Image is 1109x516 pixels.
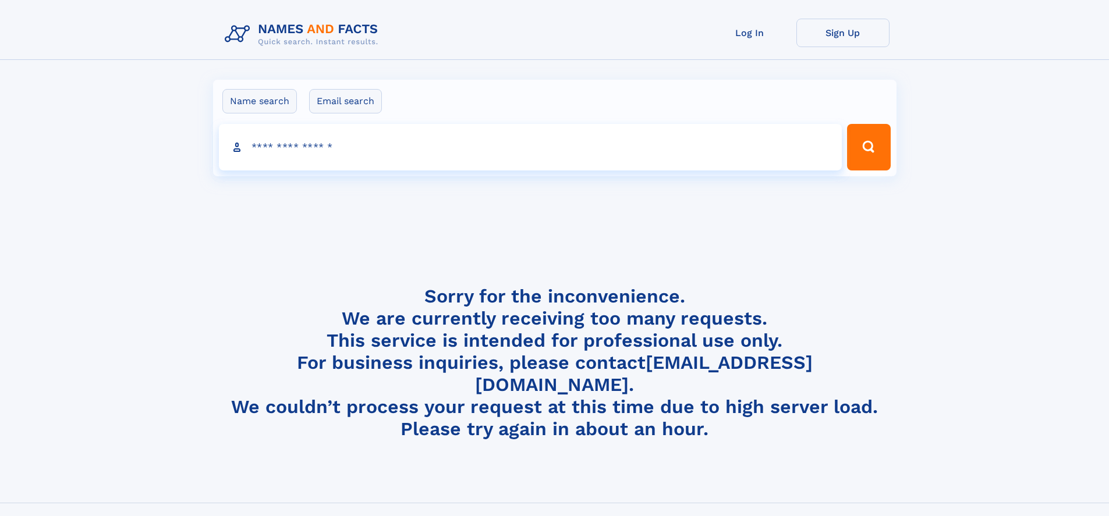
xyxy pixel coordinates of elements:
[703,19,796,47] a: Log In
[220,19,388,50] img: Logo Names and Facts
[219,124,842,170] input: search input
[796,19,890,47] a: Sign Up
[222,89,297,113] label: Name search
[475,351,813,396] a: [EMAIL_ADDRESS][DOMAIN_NAME]
[847,124,890,170] button: Search Button
[309,89,382,113] label: Email search
[220,285,890,440] h4: Sorry for the inconvenience. We are currently receiving too many requests. This service is intend...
